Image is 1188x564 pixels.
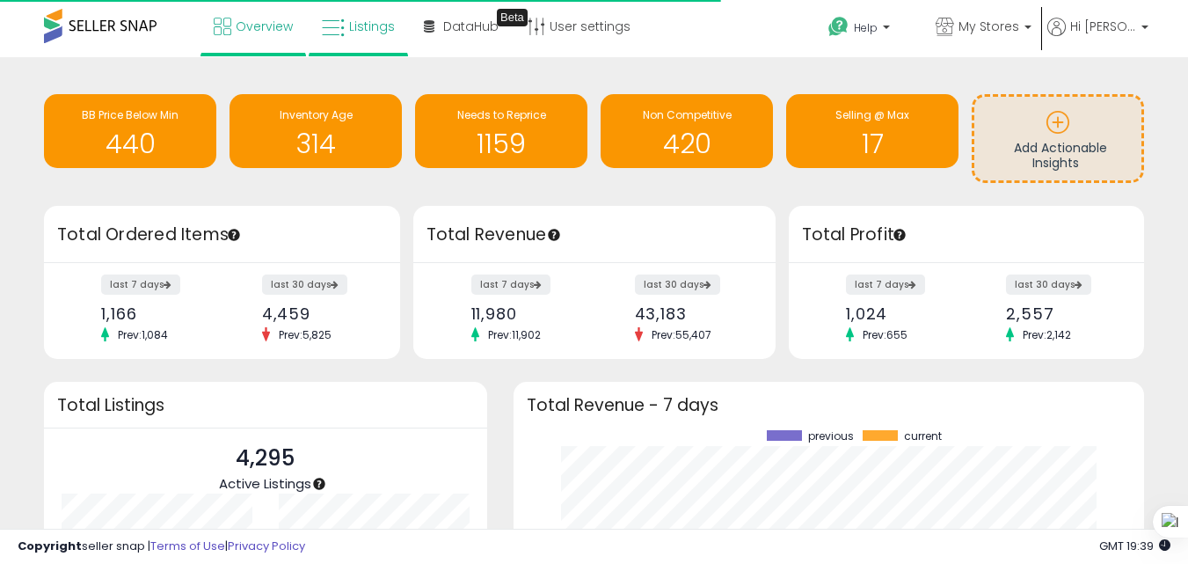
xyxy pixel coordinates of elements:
h3: Total Ordered Items [57,223,387,247]
label: last 7 days [101,275,180,295]
span: Selling @ Max [835,107,909,122]
a: Add Actionable Insights [974,97,1141,180]
label: last 7 days [846,275,925,295]
div: Tooltip anchor [311,476,327,492]
span: Non Competitive [643,107,732,122]
div: 2,557 [1006,304,1113,323]
a: Help [814,3,920,57]
div: 1,024 [846,304,953,323]
span: previous [808,430,854,443]
a: Needs to Reprice 1159 [415,94,587,168]
label: last 7 days [471,275,550,295]
strong: Copyright [18,538,82,554]
span: My Stores [958,18,1019,35]
span: 2025-09-10 19:39 GMT [1099,538,1170,554]
span: BB Price Below Min [82,107,179,122]
div: Tooltip anchor [546,227,562,243]
h1: 1159 [424,129,579,158]
span: Active Listings [219,474,311,493]
span: Inventory Age [280,107,353,122]
div: Tooltip anchor [226,227,242,243]
a: BB Price Below Min 440 [44,94,216,168]
h3: Total Listings [57,399,474,412]
div: 1,166 [101,304,208,323]
div: 4,459 [262,304,369,323]
div: 11,980 [471,304,581,323]
label: last 30 days [635,275,720,295]
a: Terms of Use [150,538,225,554]
span: Prev: 11,902 [479,327,550,342]
h1: 420 [609,129,764,158]
span: current [904,430,942,443]
span: Prev: 1,084 [109,327,177,342]
span: Help [854,20,878,35]
a: Non Competitive 420 [601,94,773,168]
h1: 17 [795,129,950,158]
a: Hi [PERSON_NAME] [1047,18,1148,57]
div: seller snap | | [18,538,305,555]
h1: 314 [238,129,393,158]
div: Tooltip anchor [497,9,528,26]
span: Needs to Reprice [457,107,546,122]
h1: 440 [53,129,208,158]
h3: Total Profit [802,223,1132,247]
span: Prev: 2,142 [1014,327,1080,342]
i: Get Help [827,16,849,38]
span: Overview [236,18,293,35]
a: Selling @ Max 17 [786,94,958,168]
h3: Total Revenue - 7 days [527,399,1131,412]
h3: Total Revenue [426,223,762,247]
div: 43,183 [635,304,745,323]
label: last 30 days [1006,275,1091,295]
span: Add Actionable Insights [1014,139,1107,172]
a: Inventory Age 314 [230,94,402,168]
span: Hi [PERSON_NAME] [1070,18,1136,35]
label: last 30 days [262,275,347,295]
p: 4,295 [219,442,311,475]
span: Prev: 55,407 [643,327,720,342]
span: DataHub [443,18,499,35]
span: Listings [349,18,395,35]
div: Tooltip anchor [892,227,907,243]
span: Prev: 655 [854,327,916,342]
span: Prev: 5,825 [270,327,340,342]
a: Privacy Policy [228,538,305,554]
